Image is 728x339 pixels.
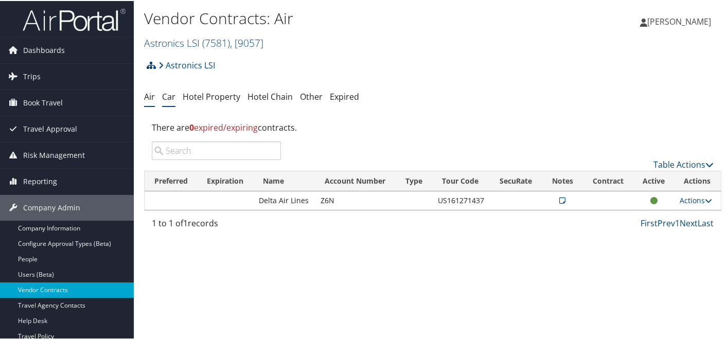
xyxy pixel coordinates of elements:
a: Air [144,90,155,101]
input: Search [152,140,281,159]
span: Book Travel [23,89,63,115]
span: Travel Approval [23,115,77,141]
a: Prev [658,217,675,228]
span: Company Admin [23,194,80,220]
td: Z6N [315,190,396,209]
a: Hotel Property [183,90,240,101]
span: , [ 9057 ] [230,35,263,49]
span: Risk Management [23,141,85,167]
td: US161271437 [432,190,490,209]
a: Last [698,217,714,228]
a: Table Actions [653,158,714,169]
span: ( 7581 ) [202,35,230,49]
a: Car [162,90,175,101]
th: Account Number: activate to sort column ascending [315,170,396,190]
th: SecuRate: activate to sort column ascending [490,170,542,190]
th: Actions [674,170,721,190]
th: Expiration: activate to sort column ascending [198,170,254,190]
a: Next [680,217,698,228]
img: airportal-logo.png [23,7,126,31]
th: Tour Code: activate to sort column ascending [432,170,490,190]
strong: 0 [189,121,194,132]
span: Reporting [23,168,57,193]
span: 1 [183,217,188,228]
a: Expired [330,90,359,101]
a: Hotel Chain [247,90,293,101]
a: Actions [680,194,712,204]
a: Astronics LSI [158,54,215,75]
a: 1 [675,217,680,228]
span: expired/expiring [189,121,258,132]
a: Astronics LSI [144,35,263,49]
td: Delta Air Lines [254,190,315,209]
a: First [641,217,658,228]
span: Dashboards [23,37,65,62]
th: Type: activate to sort column ascending [396,170,432,190]
div: 1 to 1 of records [152,216,281,234]
span: Trips [23,63,41,88]
th: Name: activate to sort column ascending [254,170,315,190]
div: There are contracts. [144,113,721,140]
th: Preferred: activate to sort column ascending [145,170,198,190]
a: [PERSON_NAME] [640,5,721,36]
th: Active: activate to sort column descending [633,170,674,190]
th: Contract: activate to sort column ascending [582,170,633,190]
span: [PERSON_NAME] [647,15,711,26]
th: Notes: activate to sort column ascending [542,170,583,190]
h1: Vendor Contracts: Air [144,7,529,28]
a: Other [300,90,323,101]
